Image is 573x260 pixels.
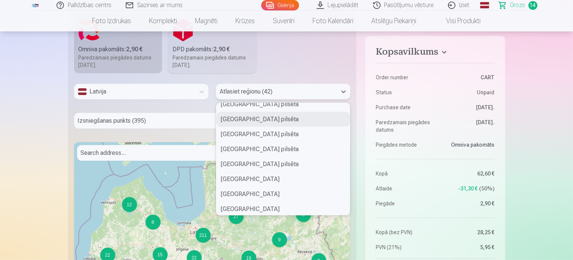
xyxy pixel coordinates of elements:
[227,10,264,31] a: Krūzes
[458,185,478,192] span: -31,30 €
[439,74,495,81] dd: CART
[146,215,161,230] div: 8
[376,74,432,81] dt: Order number
[173,45,252,54] div: DPD pakomāts :
[145,214,146,215] div: 8
[479,185,495,192] span: 50 %
[439,200,495,207] dd: 2,90 €
[216,112,350,127] div: [GEOGRAPHIC_DATA] pilsēta
[439,170,495,177] dd: 62,60 €
[376,200,432,207] dt: Piegāde
[216,127,350,142] div: [GEOGRAPHIC_DATA] pilsēta
[186,10,227,31] a: Magnēti
[196,228,211,243] div: 211
[376,104,432,111] dt: Purchase date
[229,209,244,224] div: 27
[78,87,191,96] div: Latvija
[528,1,537,10] span: 14
[122,197,137,212] div: 12
[376,244,432,251] dt: PVN (21%)
[127,46,143,53] b: 2,90 €
[216,157,350,172] div: [GEOGRAPHIC_DATA] pilsēta
[376,141,432,149] dt: Piegādes metode
[311,253,312,254] div: 9
[426,10,490,31] a: Visi produkti
[376,46,494,60] button: Kopsavilkums
[186,250,187,251] div: 22
[152,247,153,248] div: 15
[100,247,101,248] div: 22
[216,202,350,217] div: [GEOGRAPHIC_DATA]
[216,97,350,112] div: [GEOGRAPHIC_DATA] pilsēta
[376,229,432,236] dt: Kopā (bez PVN)
[363,10,426,31] a: Atslēgu piekariņi
[216,187,350,202] div: [GEOGRAPHIC_DATA]
[304,10,363,31] a: Foto kalendāri
[79,45,158,54] div: Omniva pakomāts :
[173,54,252,69] div: Paredzamais piegādes datums [DATE].
[376,119,432,134] dt: Paredzamais piegādes datums
[83,10,140,31] a: Foto izdrukas
[376,170,432,177] dt: Kopā
[376,185,432,192] dt: Atlaide
[241,250,242,251] div: 19
[439,119,495,134] dd: [DATE].
[31,3,40,7] img: /fa1
[439,104,495,111] dd: [DATE].
[216,142,350,157] div: [GEOGRAPHIC_DATA] pilsēta
[140,10,186,31] a: Komplekti
[272,232,287,247] div: 9
[477,89,495,96] span: Unpaid
[213,46,230,53] b: 2,90 €
[439,229,495,236] dd: 28,25 €
[439,141,495,149] dd: Omniva pakomāts
[264,10,304,31] a: Suvenīri
[376,89,432,96] dt: Status
[439,244,495,251] dd: 5,95 €
[216,172,350,187] div: [GEOGRAPHIC_DATA]
[79,54,158,69] div: Paredzamais piegādes datums [DATE].
[510,1,525,10] span: Grozs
